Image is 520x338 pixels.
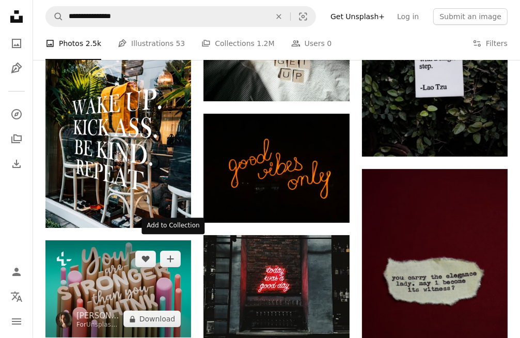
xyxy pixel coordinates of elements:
[135,251,156,267] button: Like
[6,33,27,54] a: Photos
[76,311,119,321] a: [PERSON_NAME]
[267,7,290,26] button: Clear
[203,163,349,173] a: good vibes only signage
[45,284,191,293] a: a group of pencils with the words you are a stronger than you think
[6,286,27,307] button: Language
[118,27,185,60] a: Illustrations 53
[45,132,191,141] a: wake up kick ass. be kind. repeat printed glass wall
[257,38,274,49] span: 1.2M
[56,312,72,328] img: Go to Alex Shuper's profile
[46,7,64,26] button: Search Unsplash
[6,311,27,332] button: Menu
[45,6,316,27] form: Find visuals sitewide
[6,104,27,125] a: Explore
[141,218,204,234] div: Add to Collection
[472,27,508,60] button: Filters
[327,38,332,49] span: 0
[6,129,27,149] a: Collections
[86,321,120,328] a: Unsplash+
[123,311,181,327] button: Download
[201,27,274,60] a: Collections 1.2M
[6,58,27,79] a: Illustrations
[203,114,349,223] img: good vibes only signage
[45,240,191,337] img: a group of pencils with the words you are a stronger than you think
[362,60,508,70] a: white and black quote board on green plants
[6,153,27,174] a: Download History
[203,285,349,295] a: Today Was A Good Day LED signage
[176,38,185,49] span: 53
[160,251,181,267] button: Add to Collection
[433,8,508,25] button: Submit an image
[291,27,332,60] a: Users 0
[391,8,425,25] a: Log in
[6,262,27,282] a: Log in / Sign up
[324,8,391,25] a: Get Unsplash+
[76,321,119,329] div: For
[291,7,316,26] button: Visual search
[45,45,191,228] img: wake up kick ass. be kind. repeat printed glass wall
[362,274,508,283] a: a piece of paper with a quote written on it
[6,6,27,29] a: Home — Unsplash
